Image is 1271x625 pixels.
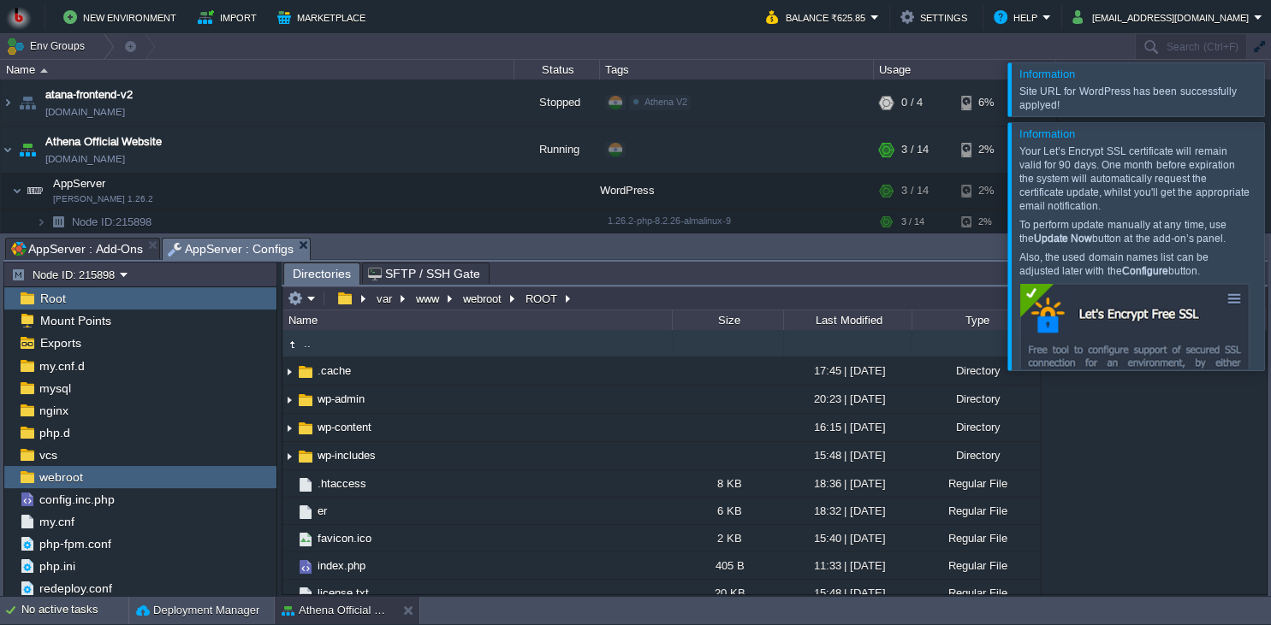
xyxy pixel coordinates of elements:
div: Name [2,60,514,80]
img: AMDAwAAAACH5BAEAAAAALAAAAAABAAEAAAICRAEAOw== [296,557,315,576]
img: AMDAwAAAACH5BAEAAAAALAAAAAABAAEAAAICRAEAOw== [282,386,296,413]
a: wp-includes [315,448,378,463]
img: AMDAwAAAACH5BAEAAAAALAAAAAABAAEAAAICRAEAOw== [296,585,315,604]
div: Running [514,127,600,173]
a: Root [37,291,68,306]
div: 20:23 | [DATE] [783,386,912,412]
div: Tags [601,60,873,80]
a: .htaccess [315,476,369,491]
p: Also, the used domain names list can be adjusted later with the button. [1019,251,1250,278]
img: AMDAwAAAACH5BAEAAAAALAAAAAABAAEAAAICRAEAOw== [296,363,315,381]
a: Athena Official Website [45,133,162,150]
span: 215898 [70,215,154,229]
a: config.inc.php [36,492,117,507]
img: AMDAwAAAACH5BAEAAAAALAAAAAABAAEAAAICRAEAOw== [296,447,315,466]
div: 3 / 14 [901,127,929,173]
img: AMDAwAAAACH5BAEAAAAALAAAAAABAAEAAAICRAEAOw== [282,525,296,551]
a: mysql [36,380,74,396]
span: er [315,504,330,518]
div: 405 B [672,552,783,579]
div: 6% [961,80,1017,126]
button: www [413,291,443,306]
button: ROOT [523,291,561,306]
img: AMDAwAAAACH5BAEAAAAALAAAAAABAAEAAAICRAEAOw== [296,530,315,549]
div: Status [515,60,599,80]
button: Balance ₹625.85 [766,7,870,27]
button: Help [994,7,1042,27]
div: Regular File [912,552,1040,579]
button: Node ID: 215898 [11,267,120,282]
div: 15:40 | [DATE] [783,525,912,551]
span: SFTP / SSH Gate [368,263,480,284]
p: Your Let’s Encrypt SSL certificate will remain valid for 90 days. One month before expiration the... [1019,144,1250,213]
div: 15:48 | [DATE] [783,580,912,606]
div: 6 KB [672,498,783,524]
a: redeploy.conf [36,581,115,596]
img: AMDAwAAAACH5BAEAAAAALAAAAAABAAEAAAICRAEAOw== [23,174,47,208]
img: AMDAwAAAACH5BAEAAAAALAAAAAABAAEAAAICRAEAOw== [282,358,296,385]
button: Env Groups [6,34,91,58]
div: 8 KB [672,470,783,497]
img: AMDAwAAAACH5BAEAAAAALAAAAAABAAEAAAICRAEAOw== [40,68,48,73]
a: [DOMAIN_NAME] [45,103,125,121]
a: wp-content [315,420,374,434]
button: Marketplace [277,7,371,27]
div: Usage [875,60,1055,80]
div: 17:45 | [DATE] [783,357,912,384]
div: WordPress [600,174,874,208]
img: AMDAwAAAACH5BAEAAAAALAAAAAABAAEAAAICRAEAOw== [282,443,296,469]
a: wp-admin [315,392,367,406]
div: 20 KB [672,580,783,606]
p: To perform update manually at any time, use the button at the add-on’s panel. [1019,218,1250,245]
img: AMDAwAAAACH5BAEAAAAALAAAAAABAAEAAAICRAEAOw== [296,391,315,410]
div: Site URL for WordPress has been successfully applyed! [1019,85,1256,112]
strong: Update Now [1034,233,1092,245]
img: AMDAwAAAACH5BAEAAAAALAAAAAABAAEAAAICRAEAOw== [1,127,15,173]
div: 0 / 4 [901,80,923,126]
img: AMDAwAAAACH5BAEAAAAALAAAAAABAAEAAAICRAEAOw== [15,127,39,173]
div: 18:32 | [DATE] [783,498,912,524]
img: AMDAwAAAACH5BAEAAAAALAAAAAABAAEAAAICRAEAOw== [296,419,315,438]
img: Bitss Techniques [6,4,32,30]
span: license.txt [315,586,371,600]
a: favicon.ico [315,531,374,545]
div: 16:15 | [DATE] [783,414,912,440]
a: vcs [36,447,60,463]
span: .cache [315,363,353,378]
input: Click to enter the path [282,286,1267,310]
img: AMDAwAAAACH5BAEAAAAALAAAAAABAAEAAAICRAEAOw== [282,552,296,579]
a: .. [301,336,313,351]
a: php-fpm.conf [36,536,114,551]
img: AMDAwAAAACH5BAEAAAAALAAAAAABAAEAAAICRAEAOw== [296,475,315,494]
div: 2% [961,127,1017,173]
div: Directory [912,357,1040,384]
span: AppServer : Add-Ons [11,239,143,259]
a: Node ID:215898 [70,215,154,229]
span: php.d [36,425,73,440]
div: Last Modified [785,310,912,330]
a: webroot [36,469,86,485]
img: AMDAwAAAACH5BAEAAAAALAAAAAABAAEAAAICRAEAOw== [282,415,296,441]
div: 18:36 | [DATE] [783,470,912,497]
strong: Configure [1122,265,1168,277]
img: AMDAwAAAACH5BAEAAAAALAAAAAABAAEAAAICRAEAOw== [296,503,315,522]
div: 15:48 | [DATE] [783,442,912,469]
span: Information [1019,68,1075,80]
img: AMDAwAAAACH5BAEAAAAALAAAAAABAAEAAAICRAEAOw== [15,80,39,126]
span: AppServer [51,176,108,191]
a: php.ini [36,558,78,574]
img: AMDAwAAAACH5BAEAAAAALAAAAAABAAEAAAICRAEAOw== [282,470,296,497]
span: Athena V2 [644,97,687,107]
button: New Environment [63,7,181,27]
div: Stopped [514,80,600,126]
div: Directory [912,442,1040,469]
div: Name [284,310,672,330]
